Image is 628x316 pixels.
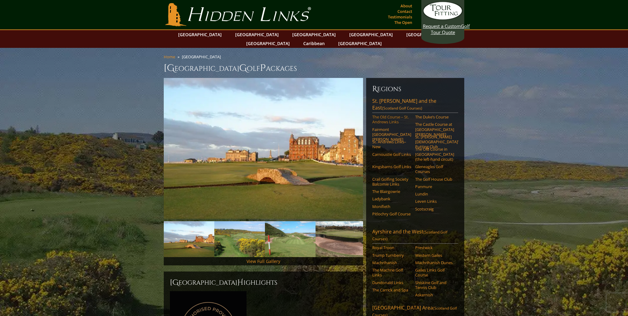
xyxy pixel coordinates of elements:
[415,191,454,196] a: Lundin
[415,147,454,162] a: The Old Course in [GEOGRAPHIC_DATA] (the left-hand circuit)
[382,106,422,111] span: (Scotland Golf Courses)
[346,30,396,39] a: [GEOGRAPHIC_DATA]
[372,139,411,149] a: St. Andrews Links–New
[372,127,411,142] a: Fairmont [GEOGRAPHIC_DATA][PERSON_NAME]
[372,114,411,125] a: The Old Course – St. Andrews Links
[335,39,385,48] a: [GEOGRAPHIC_DATA]
[372,196,411,201] a: Ladybank
[423,2,463,35] a: Request a CustomGolf Tour Quote
[164,62,464,74] h1: [GEOGRAPHIC_DATA] olf ackages
[415,245,454,250] a: Prestwick
[393,18,414,27] a: The Open
[396,7,414,16] a: Contact
[415,292,454,297] a: Askernish
[415,134,454,149] a: St. [PERSON_NAME] [DEMOGRAPHIC_DATA]’ Putting Club
[372,280,411,285] a: Dundonald Links
[386,13,414,21] a: Testimonials
[415,206,454,211] a: Scotscraig
[372,245,411,250] a: Royal Troon
[232,30,282,39] a: [GEOGRAPHIC_DATA]
[182,54,223,60] li: [GEOGRAPHIC_DATA]
[372,152,411,157] a: Carnoustie Golf Links
[300,39,328,48] a: Caribbean
[175,30,225,39] a: [GEOGRAPHIC_DATA]
[372,211,411,216] a: Pitlochry Golf Course
[243,39,293,48] a: [GEOGRAPHIC_DATA]
[170,278,357,287] h2: [GEOGRAPHIC_DATA] ighlights
[372,98,458,113] a: St. [PERSON_NAME] and the East(Scotland Golf Courses)
[289,30,339,39] a: [GEOGRAPHIC_DATA]
[372,177,411,187] a: Crail Golfing Society Balcomie Links
[237,278,243,287] span: H
[247,258,280,264] a: View Full Gallery
[372,287,411,292] a: The Carrick and Spa
[164,54,175,60] a: Home
[415,280,454,290] a: Shiskine Golf and Tennis Club
[415,184,454,189] a: Panmure
[239,62,247,74] span: G
[372,204,411,209] a: Monifieth
[415,122,454,137] a: The Castle Course at [GEOGRAPHIC_DATA][PERSON_NAME]
[372,228,458,244] a: Ayrshire and the West(Scotland Golf Courses)
[403,30,453,39] a: [GEOGRAPHIC_DATA]
[372,260,411,265] a: Machrihanish
[372,189,411,194] a: The Blairgowrie
[415,114,454,119] a: The Duke’s Course
[415,253,454,258] a: Western Gailes
[372,253,411,258] a: Trump Turnberry
[372,268,411,278] a: The Machrie Golf Links
[399,2,414,10] a: About
[415,260,454,265] a: Machrihanish Dunes
[415,268,454,278] a: Gailes Links Golf Course
[415,199,454,204] a: Leven Links
[372,164,411,169] a: Kingsbarns Golf Links
[423,23,461,29] span: Request a Custom
[260,62,266,74] span: P
[415,177,454,182] a: The Golf House Club
[372,84,458,94] h6: Regions
[415,164,454,174] a: Gleneagles Golf Courses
